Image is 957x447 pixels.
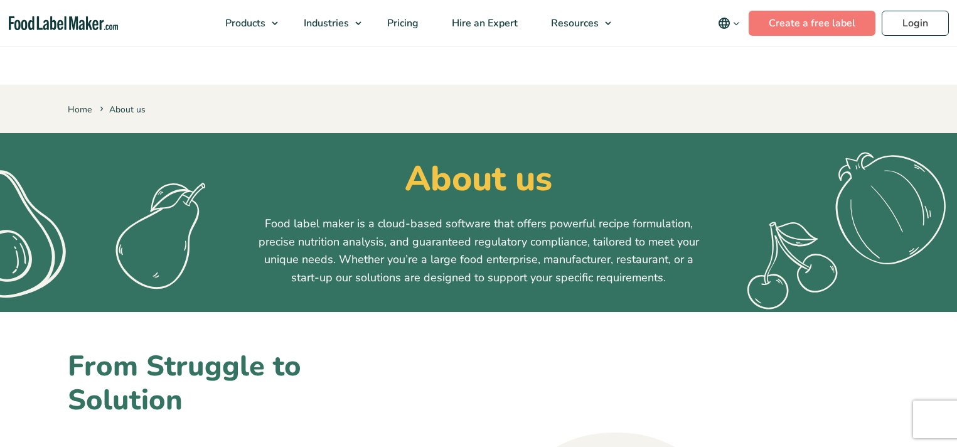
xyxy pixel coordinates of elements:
[9,16,119,31] a: Food Label Maker homepage
[448,16,519,30] span: Hire an Expert
[97,104,146,116] span: About us
[68,104,92,116] a: Home
[68,350,390,417] h2: From Struggle to Solution
[547,16,600,30] span: Resources
[68,158,890,200] h1: About us
[300,16,350,30] span: Industries
[222,16,267,30] span: Products
[749,11,875,36] a: Create a free label
[253,215,705,287] p: Food label maker is a cloud-based software that offers powerful recipe formulation, precise nutri...
[882,11,949,36] a: Login
[383,16,420,30] span: Pricing
[709,11,749,36] button: Change language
